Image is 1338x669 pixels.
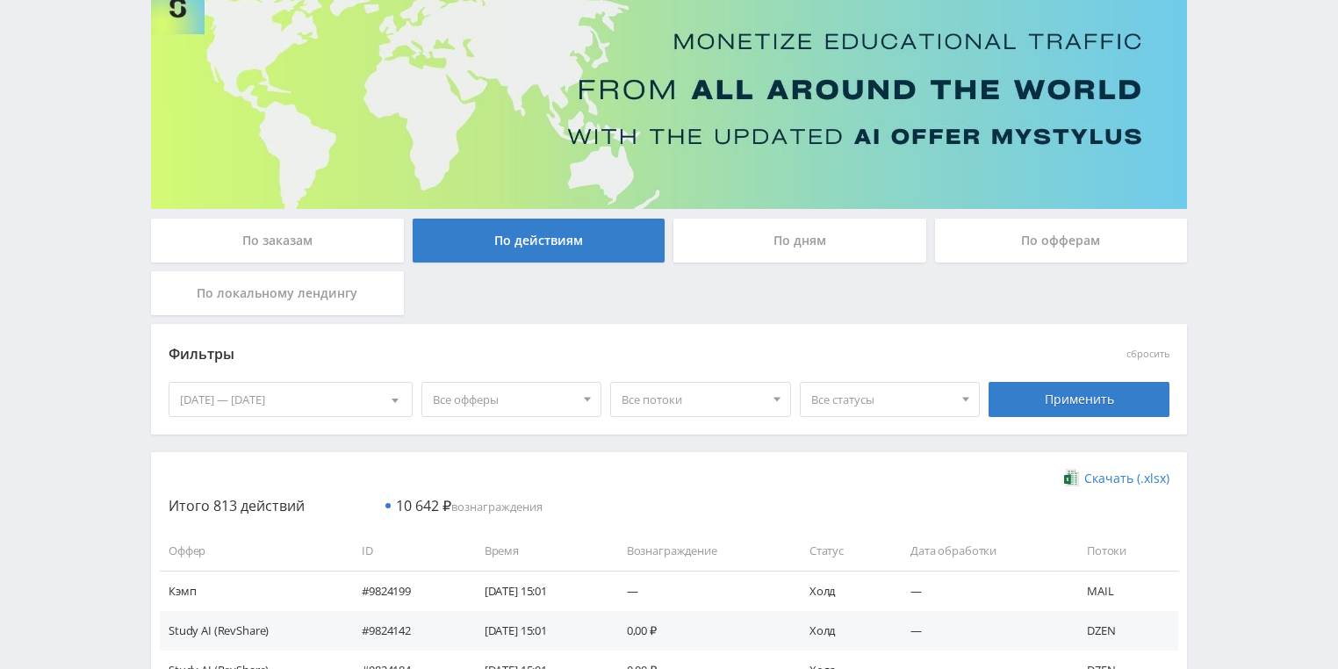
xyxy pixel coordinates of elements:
td: — [609,571,792,610]
div: По действиям [413,219,665,263]
td: Дата обработки [893,531,1069,571]
span: вознаграждения [396,499,543,514]
td: Оффер [160,531,344,571]
td: #9824199 [344,571,467,610]
button: сбросить [1126,349,1169,360]
td: #9824142 [344,611,467,651]
td: Вознаграждение [609,531,792,571]
td: 0,00 ₽ [609,611,792,651]
td: Статус [792,531,893,571]
span: Итого 813 действий [169,496,305,515]
td: — [893,571,1069,610]
span: 10 642 ₽ [396,496,451,515]
td: Холд [792,611,893,651]
span: Все потоки [622,383,764,416]
td: Study AI (RevShare) [160,611,344,651]
span: Все офферы [433,383,575,416]
a: Скачать (.xlsx) [1064,470,1169,487]
td: Время [467,531,609,571]
img: xlsx [1064,469,1079,486]
td: Кэмп [160,571,344,610]
td: DZEN [1069,611,1178,651]
td: MAIL [1069,571,1178,610]
td: [DATE] 15:01 [467,611,609,651]
span: Все статусы [811,383,953,416]
td: ID [344,531,467,571]
div: По офферам [935,219,1188,263]
td: Холд [792,571,893,610]
div: По дням [673,219,926,263]
td: Потоки [1069,531,1178,571]
td: [DATE] 15:01 [467,571,609,610]
div: По локальному лендингу [151,271,404,315]
div: Применить [989,382,1169,417]
div: По заказам [151,219,404,263]
div: Фильтры [169,342,917,368]
div: [DATE] — [DATE] [169,383,412,416]
span: Скачать (.xlsx) [1084,471,1169,486]
td: — [893,611,1069,651]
